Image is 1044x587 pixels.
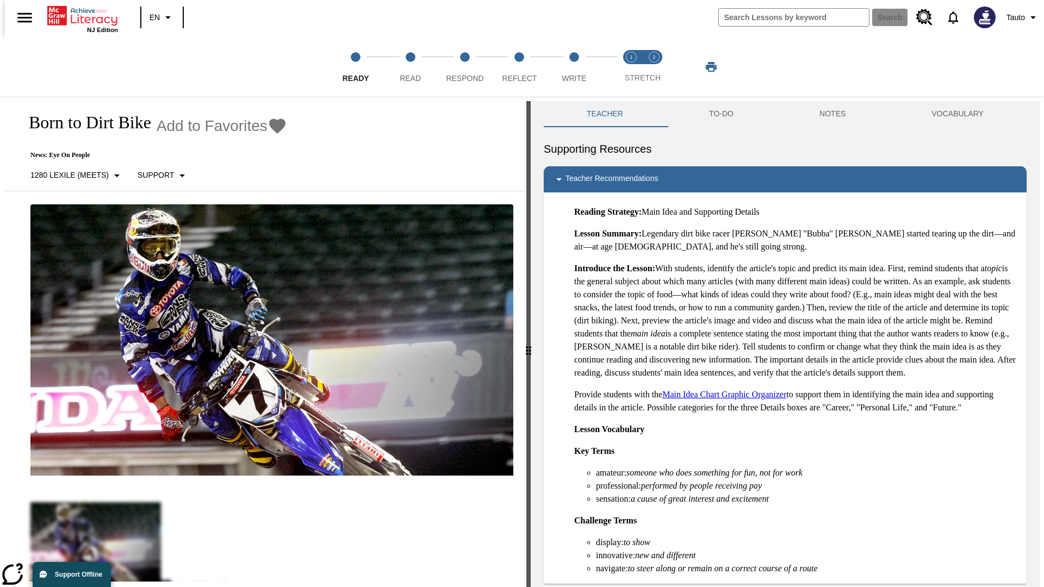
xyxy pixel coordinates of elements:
[544,101,1027,127] div: Instructional Panel Tabs
[596,549,1018,562] li: innovative:
[888,101,1027,127] button: VOCABULARY
[157,117,268,135] span: Add to Favorites
[574,205,1018,218] p: Main Idea and Supporting Details
[47,4,118,33] div: Home
[631,494,769,503] em: a cause of great interest and excitement
[974,7,996,28] img: Avatar
[157,116,287,135] button: Add to Favorites - Born to Dirt Bike
[1006,12,1025,23] span: Tauto
[776,101,888,127] button: NOTES
[574,207,642,216] strong: Reading Strategy:
[133,166,193,185] button: Scaffolds, Support
[666,101,776,127] button: TO-DO
[574,262,1018,379] p: With students, identify the article's topic and predict its main idea. First, remind students tha...
[616,37,647,97] button: Stretch Read step 1 of 2
[574,227,1018,253] p: Legendary dirt bike racer [PERSON_NAME] "Bubba" [PERSON_NAME] started tearing up the dirt—and air...
[565,173,658,186] p: Teacher Recommendations
[630,54,632,60] text: 1
[502,74,537,83] span: Reflect
[145,8,179,27] button: Language: EN, Select a language
[719,9,869,26] input: search field
[596,466,1018,479] li: amateur:
[631,329,666,338] em: main idea
[433,37,496,97] button: Respond step 3 of 5
[574,424,644,434] strong: Lesson Vocabulary
[544,140,1027,158] h6: Supporting Resources
[446,74,483,83] span: Respond
[624,538,650,547] em: to show
[488,37,551,97] button: Reflect step 4 of 5
[635,551,695,560] em: new and different
[150,12,160,23] span: EN
[324,37,387,97] button: Ready step 1 of 5
[138,170,174,181] p: Support
[544,101,666,127] button: Teacher
[939,3,967,32] a: Notifications
[596,479,1018,492] li: professional:
[574,388,1018,414] p: Provide students with the to support them in identifying the main idea and supporting details in ...
[596,492,1018,505] li: sensation:
[596,536,1018,549] li: display:
[544,166,1027,192] div: Teacher Recommendations
[625,73,661,82] span: STRETCH
[378,37,442,97] button: Read step 2 of 5
[343,74,369,83] span: Ready
[526,101,531,587] div: Press Enter or Spacebar and then press right and left arrow keys to move the slider
[17,113,151,133] h1: Born to Dirt Bike
[4,101,526,582] div: reading
[531,101,1040,587] div: activity
[87,27,118,33] span: NJ Edition
[33,562,111,587] button: Support Offline
[628,564,818,573] em: to steer along or remain on a correct course of a route
[1002,8,1044,27] button: Profile/Settings
[400,74,421,83] span: Read
[17,151,287,159] p: News: Eye On People
[30,204,513,476] img: Motocross racer James Stewart flies through the air on his dirt bike.
[641,481,762,490] em: performed by people receiving pay
[967,3,1002,32] button: Select a new avatar
[55,571,102,578] span: Support Offline
[9,2,41,34] button: Open side menu
[626,468,803,477] em: someone who does something for fun, not for work
[638,37,670,97] button: Stretch Respond step 2 of 2
[596,562,1018,575] li: navigate:
[574,446,614,455] strong: Key Terms
[30,170,109,181] p: 1280 Lexile (Meets)
[574,264,655,273] strong: Introduce the Lesson:
[574,229,642,238] strong: Lesson Summary:
[662,390,786,399] a: Main Idea Chart Graphic Organizer
[562,74,586,83] span: Write
[985,264,1002,273] em: topic
[543,37,606,97] button: Write step 5 of 5
[26,166,128,185] button: Select Lexile, 1280 Lexile (Meets)
[910,3,939,32] a: Resource Center, Will open in new tab
[574,516,637,525] strong: Challenge Terms
[694,57,729,77] button: Print
[652,54,655,60] text: 2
